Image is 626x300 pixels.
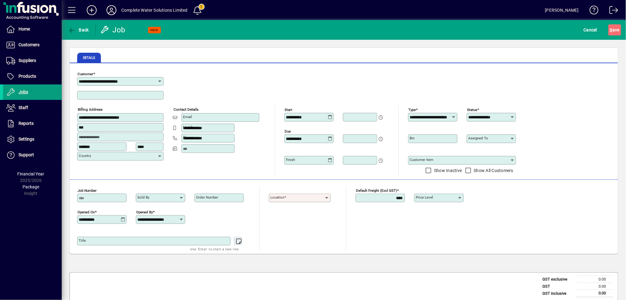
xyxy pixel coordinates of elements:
[136,210,153,214] mat-label: Opened by
[77,188,97,193] mat-label: Job number
[285,108,292,112] mat-label: Start
[83,56,95,60] span: Details
[576,276,613,283] td: 0.00
[102,5,121,16] button: Profile
[582,24,599,35] button: Cancel
[19,58,36,63] span: Suppliers
[410,158,433,162] mat-label: Customer Item
[196,195,218,199] mat-label: Order number
[285,129,291,134] mat-label: Due
[539,276,576,283] td: GST exclusive
[3,100,62,116] a: Staff
[62,24,96,35] app-page-header-button: Back
[410,136,415,140] mat-label: Bin
[79,154,91,158] mat-label: Country
[121,5,188,15] div: Complete Water Solutions Limited
[19,89,28,94] span: Jobs
[3,53,62,68] a: Suppliers
[19,42,40,47] span: Customers
[356,188,397,193] mat-label: Default Freight (excl GST)
[3,116,62,131] a: Reports
[19,105,28,110] span: Staff
[270,195,284,199] mat-label: Location
[100,25,127,35] div: Job
[77,210,95,214] mat-label: Opened On
[539,283,576,290] td: GST
[3,69,62,84] a: Products
[610,27,612,32] span: S
[3,37,62,53] a: Customers
[3,22,62,37] a: Home
[183,115,192,119] mat-label: Email
[545,5,579,15] div: [PERSON_NAME]
[19,137,34,142] span: Settings
[79,238,86,243] mat-label: Title
[137,195,149,199] mat-label: Sold by
[468,136,488,140] mat-label: Assigned to
[68,27,89,32] span: Back
[433,167,462,174] label: Show Inactive
[3,132,62,147] a: Settings
[3,147,62,163] a: Support
[19,27,30,31] span: Home
[190,245,239,253] mat-hint: Use 'Enter' to start a new line
[473,167,514,174] label: Show All Customers
[19,152,34,157] span: Support
[467,108,477,112] mat-label: Status
[608,24,621,35] button: Save
[19,74,36,79] span: Products
[605,1,618,21] a: Logout
[584,25,597,35] span: Cancel
[408,108,416,112] mat-label: Type
[610,25,620,35] span: ave
[18,171,44,176] span: Financial Year
[183,135,193,140] mat-label: Phone
[82,5,102,16] button: Add
[151,28,158,32] span: NEW
[576,290,613,297] td: 0.00
[183,125,194,129] mat-label: Mobile
[19,121,34,126] span: Reports
[416,195,433,199] mat-label: Price Level
[539,290,576,297] td: GST inclusive
[67,24,90,35] button: Back
[286,158,295,162] mat-label: Finish
[576,283,613,290] td: 0.00
[23,184,39,189] span: Package
[77,72,93,76] mat-label: Customer
[585,1,599,21] a: Knowledge Base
